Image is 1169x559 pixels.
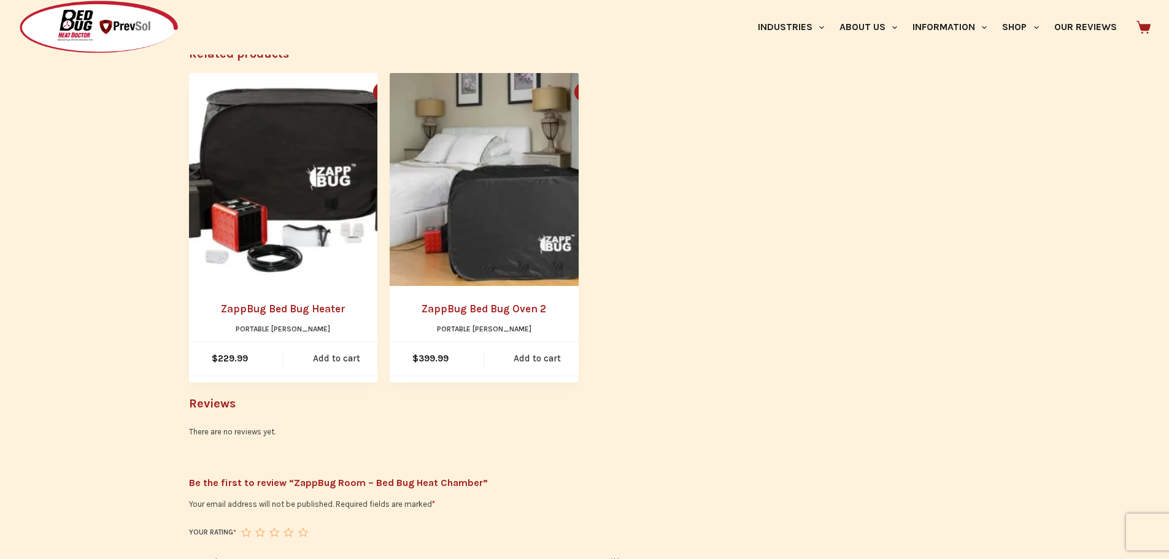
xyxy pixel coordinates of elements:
[484,342,591,376] a: Add to cart: “ZappBug Bed Bug Oven 2”
[412,353,449,364] bdi: 399.99
[189,499,334,509] span: Your email address will not be published.
[574,82,594,102] button: Quick view toggle
[10,5,47,42] button: Open LiveChat chat widget
[298,528,307,537] a: 5 of 5 stars
[189,475,981,491] span: Be the first to review “ZappBug Room – Bed Bug Heat Chamber”
[373,82,393,102] button: Quick view toggle
[283,342,390,376] a: Add to cart: “ZappBug Bed Bug Heater”
[269,528,279,537] a: 3 of 5 stars
[412,353,419,364] span: $
[189,425,981,438] p: There are no reviews yet.
[189,526,236,539] label: Your rating
[189,73,403,287] a: ZappBug Bed Bug Heater
[189,395,981,413] h2: Reviews
[255,528,264,537] a: 2 of 5 stars
[390,73,603,287] a: ZappBug Bed Bug Oven 2
[284,528,293,537] a: 4 of 5 stars
[390,301,579,317] a: ZappBug Bed Bug Oven 2
[236,325,330,333] a: Portable [PERSON_NAME]
[212,353,248,364] bdi: 229.99
[189,301,378,317] a: ZappBug Bed Bug Heater
[336,499,435,509] span: Required fields are marked
[212,353,218,364] span: $
[437,325,531,333] a: Portable [PERSON_NAME]
[241,528,250,537] a: 1 of 5 stars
